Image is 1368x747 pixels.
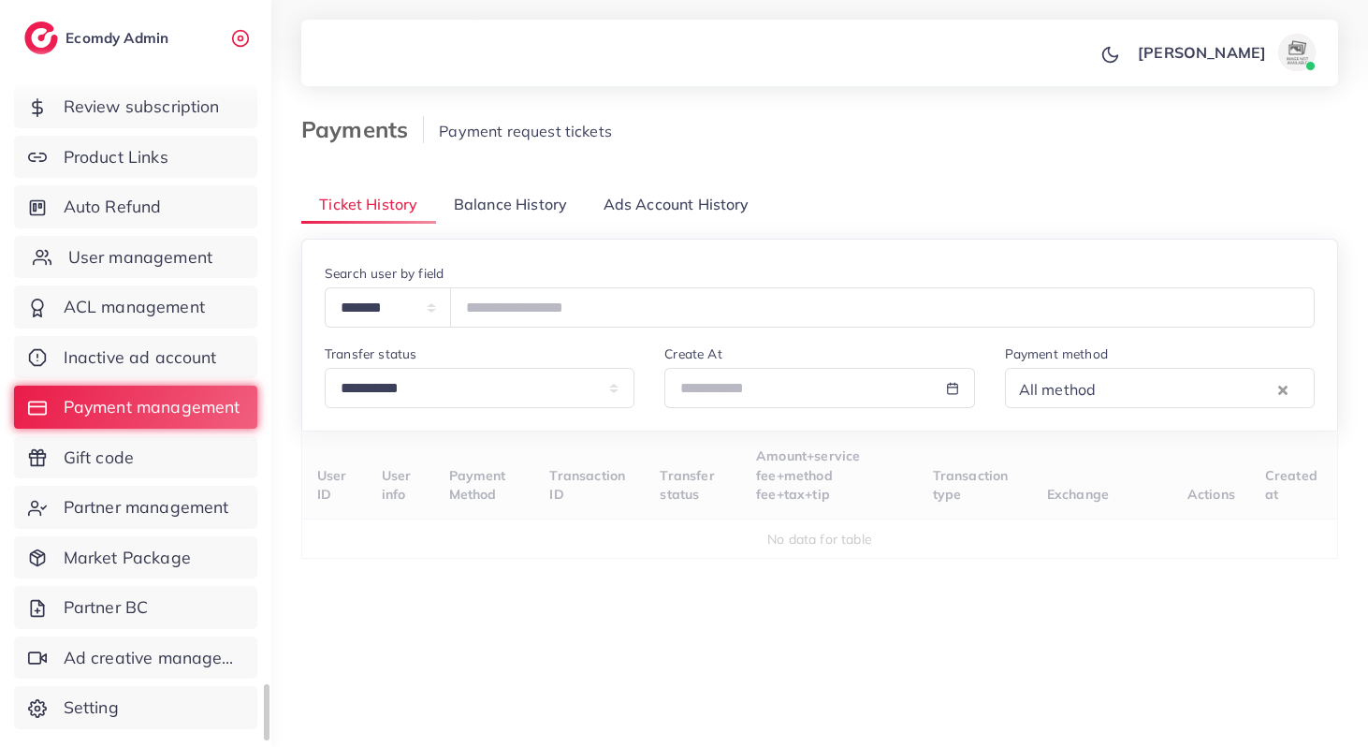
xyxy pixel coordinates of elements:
label: Transfer status [325,344,416,363]
span: Ads Account History [604,194,749,215]
label: Search user by field [325,264,444,283]
span: User management [68,245,212,270]
a: Ad creative management [14,637,257,680]
span: All method [1015,376,1100,404]
h3: Payments [301,116,424,143]
span: Gift code [64,446,134,470]
button: Clear Selected [1278,378,1288,400]
span: Payment management [64,395,240,419]
a: User management [14,236,257,279]
span: Partner management [64,495,229,520]
a: Setting [14,686,257,729]
span: ACL management [64,295,205,319]
a: Partner BC [14,586,257,629]
label: Payment method [1005,344,1108,363]
div: Search for option [1005,368,1315,408]
a: Payment management [14,386,257,429]
span: Balance History [454,194,567,215]
a: Product Links [14,136,257,179]
a: Inactive ad account [14,336,257,379]
a: Partner management [14,486,257,529]
a: Auto Refund [14,185,257,228]
span: Auto Refund [64,195,162,219]
input: Search for option [1101,375,1273,404]
span: Product Links [64,145,168,169]
h2: Ecomdy Admin [65,29,173,47]
span: Ticket History [319,194,417,215]
span: Inactive ad account [64,345,217,370]
span: Market Package [64,546,191,570]
span: Ad creative management [64,646,243,670]
a: Market Package [14,536,257,579]
span: Partner BC [64,595,149,620]
a: ACL management [14,286,257,329]
a: logoEcomdy Admin [24,22,173,54]
label: Create At [664,344,721,363]
span: Payment request tickets [439,122,612,140]
span: Review subscription [64,95,220,119]
span: Setting [64,696,119,720]
a: Gift code [14,436,257,479]
img: logo [24,22,58,54]
a: Review subscription [14,85,257,128]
